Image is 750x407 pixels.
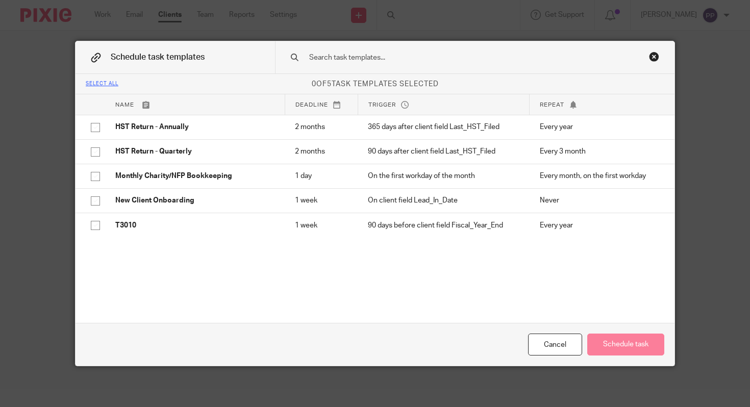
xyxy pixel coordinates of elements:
p: Every year [540,122,659,132]
p: Every 3 month [540,146,659,157]
p: Deadline [295,100,347,109]
div: Select all [86,81,118,87]
p: T3010 [115,220,274,231]
p: Repeat [540,100,659,109]
p: Monthly Charity/NFP Bookkeeping [115,171,274,181]
p: Never [540,195,659,206]
p: HST Return - Quarterly [115,146,274,157]
p: Every year [540,220,659,231]
p: of task templates selected [76,79,674,89]
span: Schedule task templates [111,53,205,61]
p: 90 days after client field Last_HST_Filed [368,146,519,157]
p: 1 week [295,220,347,231]
span: Name [115,102,134,108]
p: 1 day [295,171,347,181]
p: On client field Lead_In_Date [368,195,519,206]
p: 1 week [295,195,347,206]
div: Close this dialog window [649,52,659,62]
input: Search task templates... [308,52,615,63]
p: On the first workday of the month [368,171,519,181]
p: Every month, on the first workday [540,171,659,181]
span: 5 [327,81,332,88]
p: New Client Onboarding [115,195,274,206]
span: 0 [312,81,316,88]
button: Schedule task [587,334,664,355]
p: 365 days after client field Last_HST_Filed [368,122,519,132]
p: 90 days before client field Fiscal_Year_End [368,220,519,231]
p: Trigger [368,100,519,109]
p: 2 months [295,122,347,132]
p: 2 months [295,146,347,157]
div: Cancel [528,334,582,355]
p: HST Return - Annually [115,122,274,132]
